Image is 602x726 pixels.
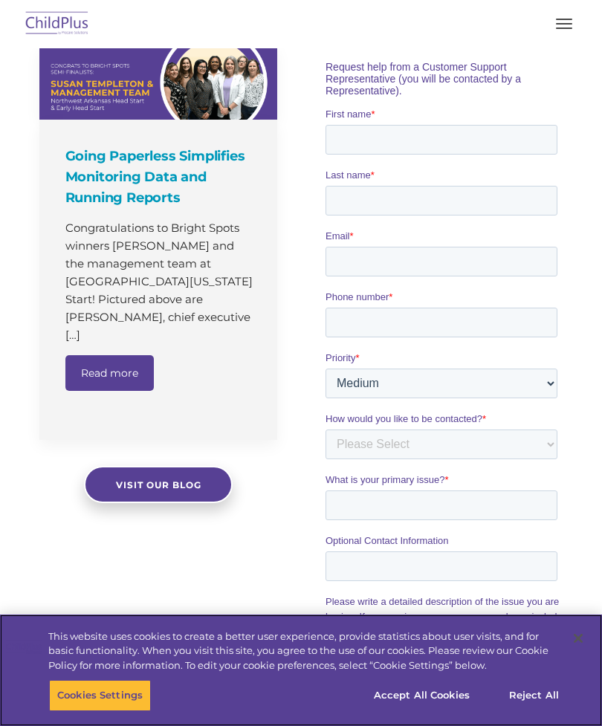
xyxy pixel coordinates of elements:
div: This website uses cookies to create a better user experience, provide statistics about user visit... [48,629,560,673]
button: Reject All [488,680,580,711]
img: ChildPlus by Procare Solutions [22,7,92,42]
button: Cookies Settings [49,680,151,711]
a: Read more [65,355,154,391]
p: Congratulations to Bright Spots winners [PERSON_NAME] and the management team at [GEOGRAPHIC_DATA... [65,219,255,344]
a: Visit our blog [84,466,233,503]
h4: Going Paperless Simplifies Monitoring Data and Running Reports [65,146,255,208]
button: Accept All Cookies [366,680,478,711]
button: Close [562,622,595,655]
span: Visit our blog [115,479,201,490]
